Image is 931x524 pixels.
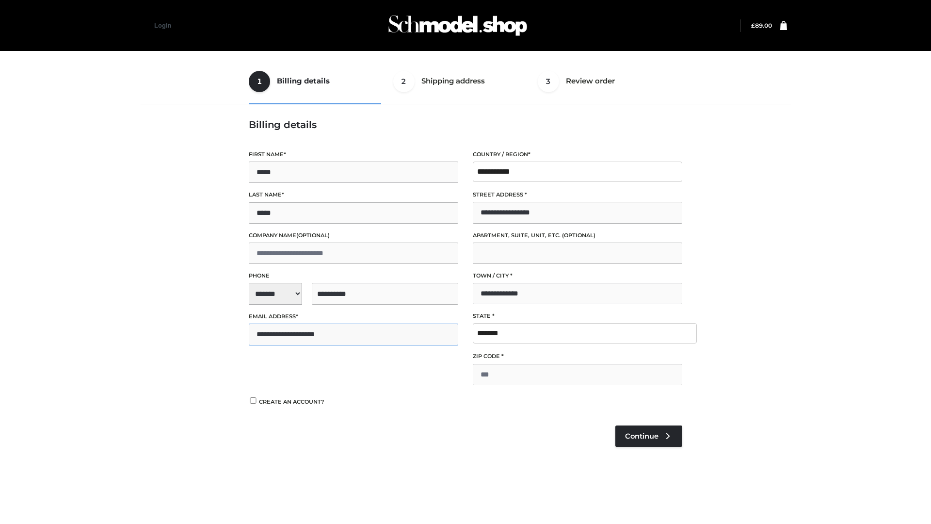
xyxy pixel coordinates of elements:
span: Create an account? [259,398,324,405]
label: ZIP Code [473,352,682,361]
a: Continue [615,426,682,447]
label: Phone [249,271,458,280]
label: Last name [249,190,458,199]
a: Login [154,22,171,29]
h3: Billing details [249,119,682,131]
label: Email address [249,312,458,321]
label: Town / City [473,271,682,280]
bdi: 89.00 [751,22,772,29]
label: Company name [249,231,458,240]
img: Schmodel Admin 964 [385,6,530,45]
span: (optional) [562,232,595,239]
input: Create an account? [249,397,257,404]
span: Continue [625,432,658,441]
a: £89.00 [751,22,772,29]
span: £ [751,22,755,29]
span: (optional) [296,232,330,239]
label: First name [249,150,458,159]
label: State [473,311,682,321]
label: Street address [473,190,682,199]
label: Country / Region [473,150,682,159]
label: Apartment, suite, unit, etc. [473,231,682,240]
